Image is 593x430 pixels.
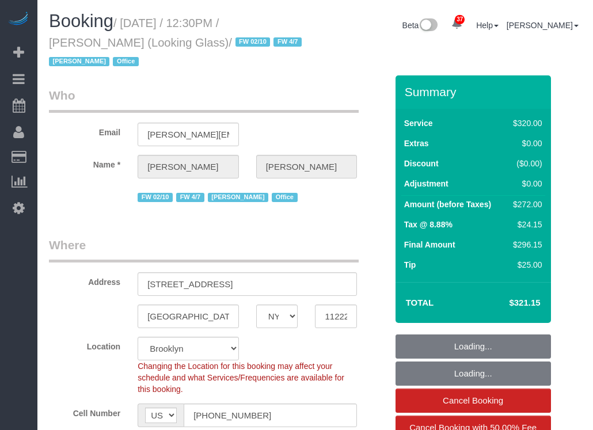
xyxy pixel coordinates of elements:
small: / [DATE] / 12:30PM / [PERSON_NAME] (Looking Glass) [49,17,305,69]
label: Location [40,337,129,352]
div: $320.00 [508,117,542,129]
span: Changing the Location for this booking may affect your schedule and what Services/Frequencies are... [138,361,344,394]
span: 37 [455,15,465,24]
img: New interface [419,18,438,33]
span: Office [272,193,297,202]
a: 37 [446,12,468,37]
span: [PERSON_NAME] [208,193,268,202]
label: Email [40,123,129,138]
input: Cell Number [184,404,357,427]
span: FW 02/10 [138,193,173,202]
div: $25.00 [508,259,542,271]
input: City [138,305,239,328]
strong: Total [406,298,434,307]
label: Service [404,117,433,129]
input: Zip Code [315,305,357,328]
a: Cancel Booking [396,389,551,413]
input: Last Name [256,155,358,178]
label: Amount (before Taxes) [404,199,491,210]
input: First Name [138,155,239,178]
label: Adjustment [404,178,448,189]
label: Discount [404,158,439,169]
span: Booking [49,11,113,31]
legend: Where [49,237,359,262]
span: [PERSON_NAME] [49,57,109,66]
span: FW 4/7 [176,193,204,202]
a: Help [476,21,499,30]
label: Tip [404,259,416,271]
div: ($0.00) [508,158,542,169]
label: Extras [404,138,429,149]
div: $296.15 [508,239,542,250]
div: $24.15 [508,219,542,230]
h3: Summary [405,85,545,98]
span: FW 02/10 [235,37,271,47]
label: Final Amount [404,239,455,250]
a: Beta [402,21,438,30]
div: $0.00 [508,178,542,189]
label: Address [40,272,129,288]
label: Name * [40,155,129,170]
div: $0.00 [508,138,542,149]
label: Cell Number [40,404,129,419]
img: Automaid Logo [7,12,30,28]
span: Office [113,57,138,66]
input: Email [138,123,239,146]
a: [PERSON_NAME] [507,21,579,30]
h4: $321.15 [474,298,540,308]
label: Tax @ 8.88% [404,219,453,230]
span: FW 4/7 [273,37,302,47]
div: $272.00 [508,199,542,210]
legend: Who [49,87,359,113]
